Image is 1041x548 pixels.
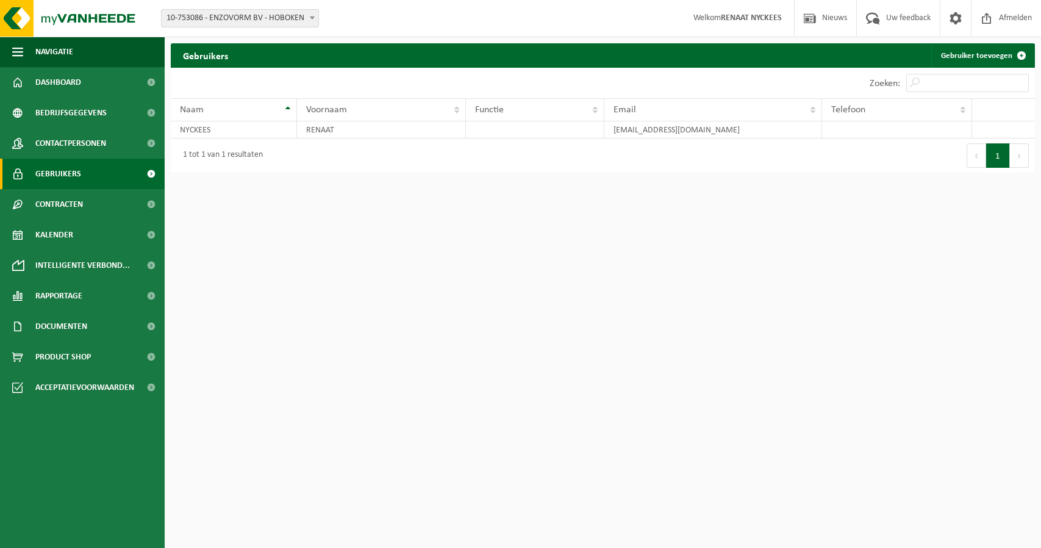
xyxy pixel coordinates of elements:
a: Gebruiker toevoegen [931,43,1034,68]
div: 1 tot 1 van 1 resultaten [177,145,263,167]
span: Product Shop [35,342,91,372]
span: Bedrijfsgegevens [35,98,107,128]
span: Gebruikers [35,159,81,189]
span: Contracten [35,189,83,220]
span: Intelligente verbond... [35,250,130,281]
span: Kalender [35,220,73,250]
span: Voornaam [306,105,347,115]
button: Next [1010,143,1029,168]
span: Telefoon [831,105,865,115]
td: RENAAT [297,121,466,139]
h2: Gebruikers [171,43,240,67]
label: Zoeken: [870,79,900,88]
span: Rapportage [35,281,82,311]
span: Email [614,105,636,115]
span: Contactpersonen [35,128,106,159]
span: Navigatie [35,37,73,67]
span: 10-753086 - ENZOVORM BV - HOBOKEN [161,9,319,27]
button: Previous [967,143,986,168]
span: Acceptatievoorwaarden [35,372,134,403]
strong: RENAAT NYCKEES [721,13,782,23]
button: 1 [986,143,1010,168]
td: NYCKEES [171,121,297,139]
span: Documenten [35,311,87,342]
span: Naam [180,105,204,115]
td: [EMAIL_ADDRESS][DOMAIN_NAME] [604,121,822,139]
span: Dashboard [35,67,81,98]
span: 10-753086 - ENZOVORM BV - HOBOKEN [162,10,318,27]
span: Functie [475,105,504,115]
